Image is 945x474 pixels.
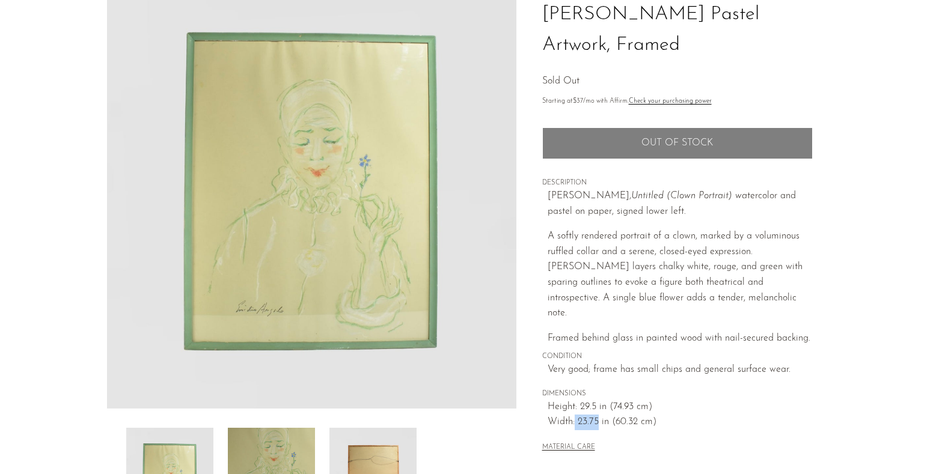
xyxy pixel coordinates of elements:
a: Check your purchasing power - Learn more about Affirm Financing (opens in modal) [629,98,712,105]
span: Very good; frame has small chips and general surface wear. [548,362,813,378]
span: Out of stock [641,138,713,149]
button: Add to cart [542,127,813,159]
em: Untitled (Clown Portrait) wa [631,191,747,201]
p: A softly rendered portrait of a clown, marked by a voluminous ruffled collar and a serene, closed... [548,229,813,321]
span: DIMENSIONS [542,389,813,400]
p: Framed behind glass in painted wood with nail-secured backing. [548,331,813,347]
p: Starting at /mo with Affirm. [542,96,813,107]
button: MATERIAL CARE [542,443,595,452]
span: Height: 29.5 in (74.93 cm) [548,400,813,415]
span: CONDITION [542,351,813,362]
span: Width: 23.75 in (60.32 cm) [548,415,813,430]
span: DESCRIPTION [542,178,813,189]
span: $37 [573,98,583,105]
span: Sold Out [542,76,580,86]
p: [PERSON_NAME], tercolor and pastel on paper, signed lower left. [548,189,813,219]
